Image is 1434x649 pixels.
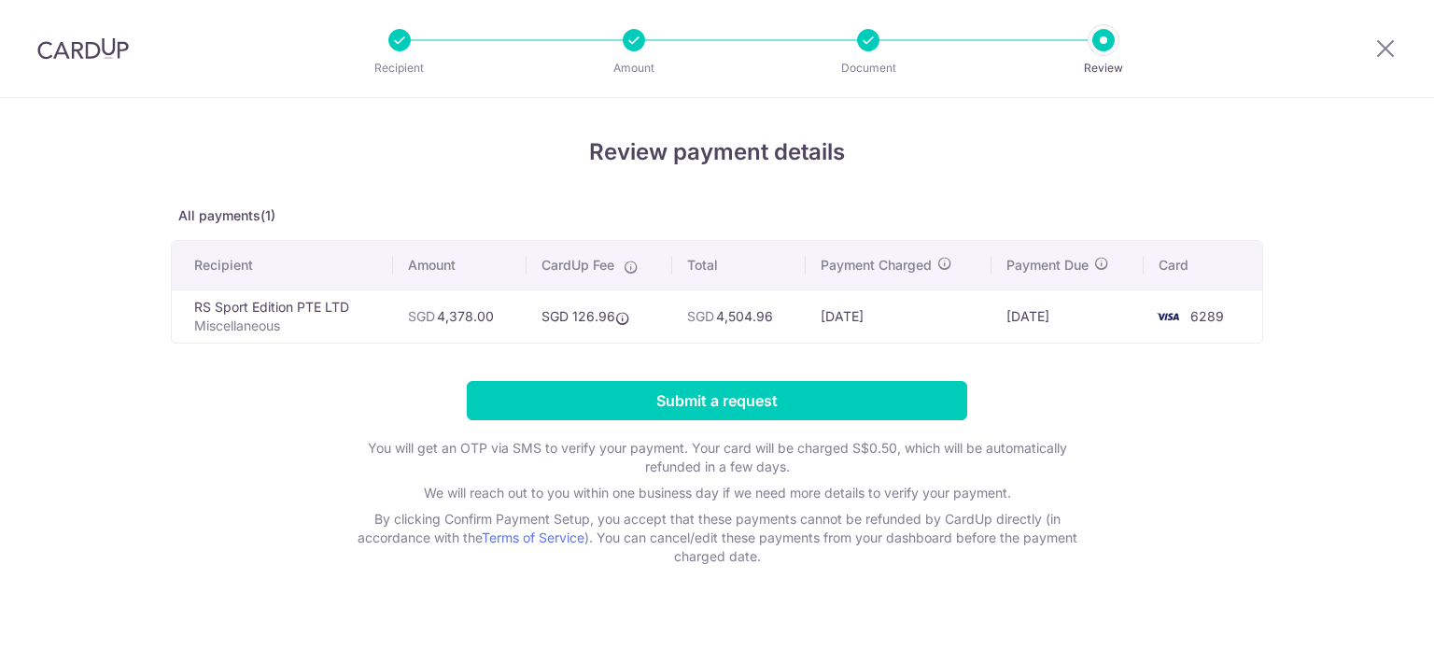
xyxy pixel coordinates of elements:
p: By clicking Confirm Payment Setup, you accept that these payments cannot be refunded by CardUp di... [344,510,1090,566]
p: Document [799,59,937,78]
td: 4,378.00 [393,289,527,343]
span: 6289 [1190,308,1224,324]
th: Card [1144,241,1262,289]
span: SGD [687,308,714,324]
h4: Review payment details [171,135,1263,169]
p: Review [1034,59,1173,78]
p: We will reach out to you within one business day if we need more details to verify your payment. [344,484,1090,502]
span: Payment Due [1006,256,1089,275]
th: Recipient [172,241,393,289]
input: Submit a request [467,381,967,420]
span: SGD [408,308,435,324]
span: Payment Charged [821,256,932,275]
td: SGD 126.96 [527,289,673,343]
img: <span class="translation_missing" title="translation missing: en.account_steps.new_confirm_form.b... [1149,305,1187,328]
td: 4,504.96 [672,289,806,343]
th: Total [672,241,806,289]
p: Miscellaneous [194,317,378,335]
p: All payments(1) [171,206,1263,225]
img: CardUp [37,37,129,60]
p: Amount [565,59,703,78]
a: Terms of Service [482,529,584,545]
td: [DATE] [806,289,991,343]
iframe: Opens a widget where you can find more information [1314,593,1415,640]
p: You will get an OTP via SMS to verify your payment. Your card will be charged S$0.50, which will ... [344,439,1090,476]
th: Amount [393,241,527,289]
td: RS Sport Edition PTE LTD [172,289,393,343]
td: [DATE] [991,289,1144,343]
span: CardUp Fee [541,256,614,275]
p: Recipient [330,59,469,78]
